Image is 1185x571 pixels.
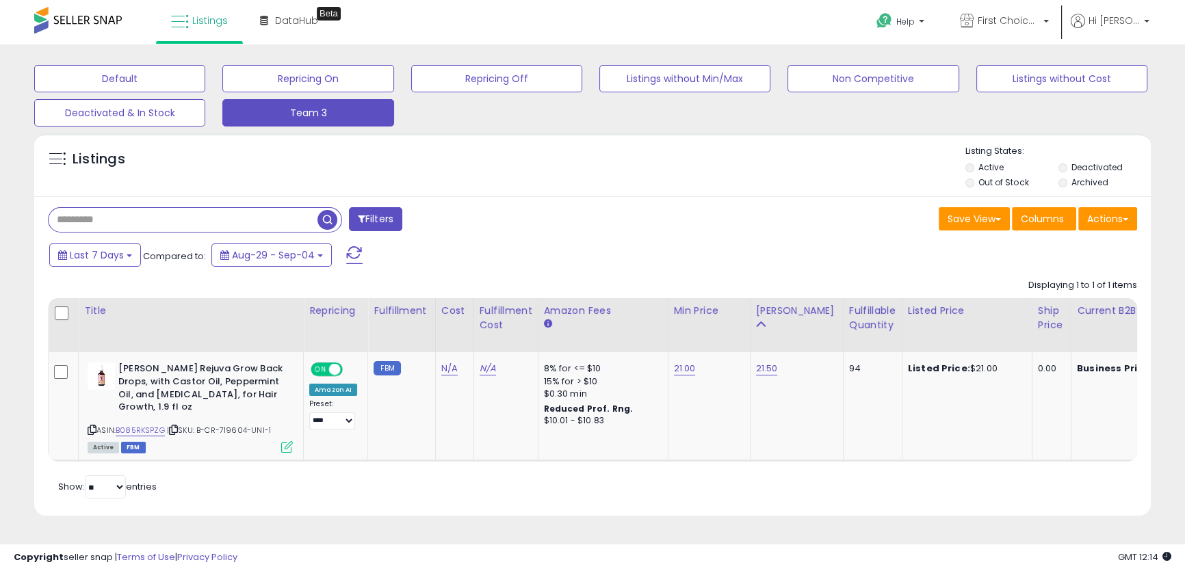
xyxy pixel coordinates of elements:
[309,384,357,396] div: Amazon AI
[1118,550,1171,563] span: 2025-09-12 12:14 GMT
[211,243,332,267] button: Aug-29 - Sep-04
[222,65,393,92] button: Repricing On
[116,425,165,436] a: B085RKSPZG
[222,99,393,127] button: Team 3
[908,362,1021,375] div: $21.00
[1012,207,1076,230] button: Columns
[232,248,315,262] span: Aug-29 - Sep-04
[849,304,896,332] div: Fulfillable Quantity
[544,375,657,388] div: 15% for > $10
[544,362,657,375] div: 8% for <= $10
[908,304,1026,318] div: Listed Price
[275,14,318,27] span: DataHub
[309,304,362,318] div: Repricing
[341,364,363,375] span: OFF
[1028,279,1137,292] div: Displaying 1 to 1 of 1 items
[756,304,837,318] div: [PERSON_NAME]
[599,65,770,92] button: Listings without Min/Max
[441,304,468,318] div: Cost
[70,248,124,262] span: Last 7 Days
[1071,161,1123,173] label: Deactivated
[978,176,1028,188] label: Out of Stock
[876,12,893,29] i: Get Help
[939,207,1010,230] button: Save View
[34,65,205,92] button: Default
[1071,176,1108,188] label: Archived
[480,304,532,332] div: Fulfillment Cost
[88,362,115,390] img: 31MW9KGTf4L._SL40_.jpg
[544,403,634,414] b: Reduced Prof. Rng.
[1077,362,1152,375] b: Business Price:
[167,425,271,436] span: | SKU: B-CR-719604-UNI-1
[374,304,429,318] div: Fulfillment
[312,364,329,375] span: ON
[192,14,228,27] span: Listings
[544,304,662,318] div: Amazon Fees
[177,550,237,563] a: Privacy Policy
[88,362,293,451] div: ASIN:
[1038,304,1065,332] div: Ship Price
[544,318,552,330] small: Amazon Fees.
[756,362,778,375] a: 21.50
[976,65,1147,92] button: Listings without Cost
[480,362,496,375] a: N/A
[34,99,205,127] button: Deactivated & In Stock
[908,362,970,375] b: Listed Price:
[118,362,285,416] b: [PERSON_NAME] Rejuva Grow Back Drops, with Castor Oil, Peppermint Oil, and [MEDICAL_DATA], for Ha...
[978,161,1004,173] label: Active
[117,550,175,563] a: Terms of Use
[73,150,125,169] h5: Listings
[1021,212,1064,226] span: Columns
[787,65,959,92] button: Non Competitive
[88,442,119,453] span: All listings currently available for purchase on Amazon
[965,145,1151,158] p: Listing States:
[1071,14,1149,44] a: Hi [PERSON_NAME]
[309,399,357,430] div: Preset:
[674,304,744,318] div: Min Price
[84,304,298,318] div: Title
[674,362,696,375] a: 21.00
[978,14,1039,27] span: First Choice Online
[143,250,206,263] span: Compared to:
[441,362,458,375] a: N/A
[349,207,402,231] button: Filters
[1078,207,1137,230] button: Actions
[1038,362,1060,375] div: 0.00
[1089,14,1140,27] span: Hi [PERSON_NAME]
[14,550,64,563] strong: Copyright
[14,551,237,564] div: seller snap | |
[865,2,938,44] a: Help
[49,243,141,267] button: Last 7 Days
[544,388,657,400] div: $0.30 min
[58,480,157,493] span: Show: entries
[411,65,582,92] button: Repricing Off
[317,7,341,21] div: Tooltip anchor
[121,442,146,453] span: FBM
[849,362,891,375] div: 94
[544,415,657,427] div: $10.01 - $10.83
[896,16,915,27] span: Help
[374,361,400,375] small: FBM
